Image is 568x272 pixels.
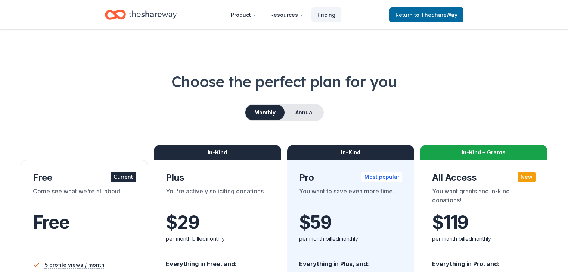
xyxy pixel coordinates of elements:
div: In-Kind [154,145,281,160]
div: Everything in Plus, and: [299,253,403,269]
div: You're actively soliciting donations. [166,187,269,208]
div: per month billed monthly [432,234,536,243]
div: In-Kind [287,145,415,160]
button: Annual [286,105,323,120]
div: Come see what we're all about. [33,187,136,208]
div: Plus [166,172,269,184]
span: to TheShareWay [414,12,457,18]
div: Everything in Pro, and: [432,253,536,269]
span: $ 29 [166,212,199,233]
div: per month billed monthly [166,234,269,243]
div: Most popular [361,172,402,182]
div: Pro [299,172,403,184]
h1: Choose the perfect plan for you [18,71,550,92]
span: $ 119 [432,212,468,233]
span: $ 59 [299,212,332,233]
div: Everything in Free, and: [166,253,269,269]
div: In-Kind + Grants [420,145,547,160]
a: Home [105,6,177,23]
a: Returnto TheShareWay [389,7,463,22]
span: 5 profile views / month [45,260,105,269]
button: Product [225,7,263,22]
span: Return [395,10,457,19]
div: You want grants and in-kind donations! [432,187,536,208]
a: Pricing [311,7,341,22]
div: per month billed monthly [299,234,403,243]
button: Monthly [245,105,285,120]
div: Free [33,172,136,184]
span: Free [33,211,69,233]
button: Resources [264,7,310,22]
div: You want to save even more time. [299,187,403,208]
div: New [518,172,536,182]
nav: Main [225,6,341,23]
div: Current [111,172,136,182]
div: All Access [432,172,536,184]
